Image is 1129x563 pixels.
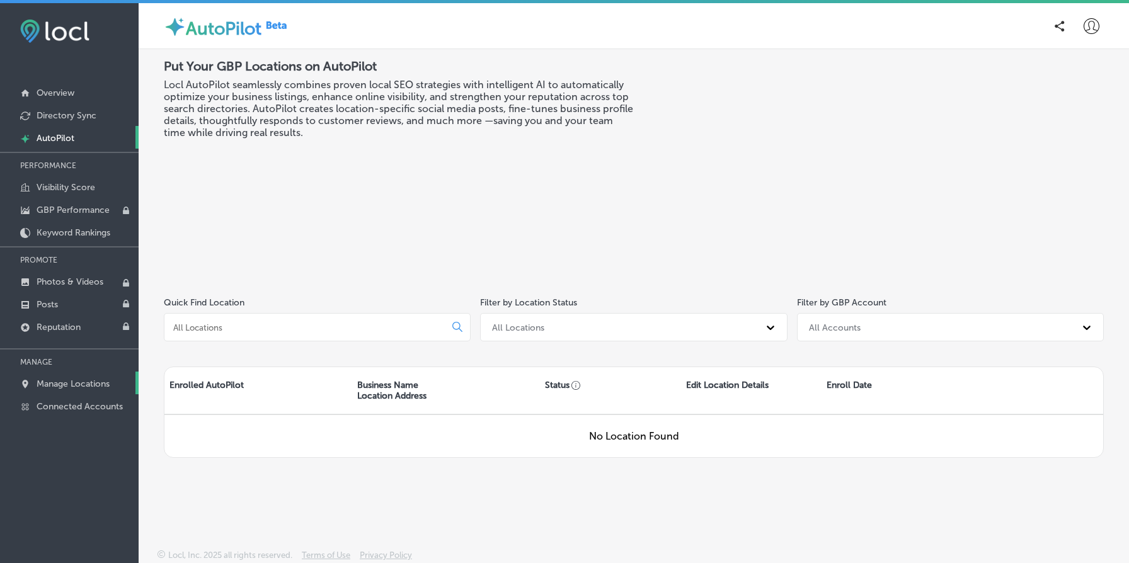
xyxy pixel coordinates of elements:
h3: Locl AutoPilot seamlessly combines proven local SEO strategies with intelligent AI to automatical... [164,79,634,139]
div: Enroll Date [822,367,963,414]
p: GBP Performance [37,205,110,215]
label: Filter by GBP Account [797,297,886,308]
div: Enrolled AutoPilot [164,367,352,414]
h2: Put Your GBP Locations on AutoPilot [164,59,634,74]
img: Beta [261,18,292,31]
div: Business Name Location Address [352,367,540,414]
div: Edit Location Details [681,367,822,414]
div: All Locations [492,322,544,333]
input: All Locations [172,322,442,333]
p: Posts [37,299,58,310]
label: Quick Find Location [164,297,244,308]
iframe: Locl: AutoPilot Overview [728,59,1104,270]
p: Keyword Rankings [37,227,110,238]
label: Filter by Location Status [480,297,577,308]
img: autopilot-icon [164,16,186,38]
p: Photos & Videos [37,276,103,287]
p: Reputation [37,322,81,333]
div: All Accounts [809,322,861,333]
div: Status [540,367,681,414]
p: Connected Accounts [37,401,123,412]
p: Directory Sync [37,110,96,121]
div: No Location Found [164,414,1103,457]
p: Visibility Score [37,182,95,193]
p: Locl, Inc. 2025 all rights reserved. [168,550,292,560]
p: Manage Locations [37,378,110,389]
p: AutoPilot [37,133,74,144]
label: AutoPilot [186,18,261,39]
img: fda3e92497d09a02dc62c9cd864e3231.png [20,20,89,43]
p: Overview [37,88,74,98]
